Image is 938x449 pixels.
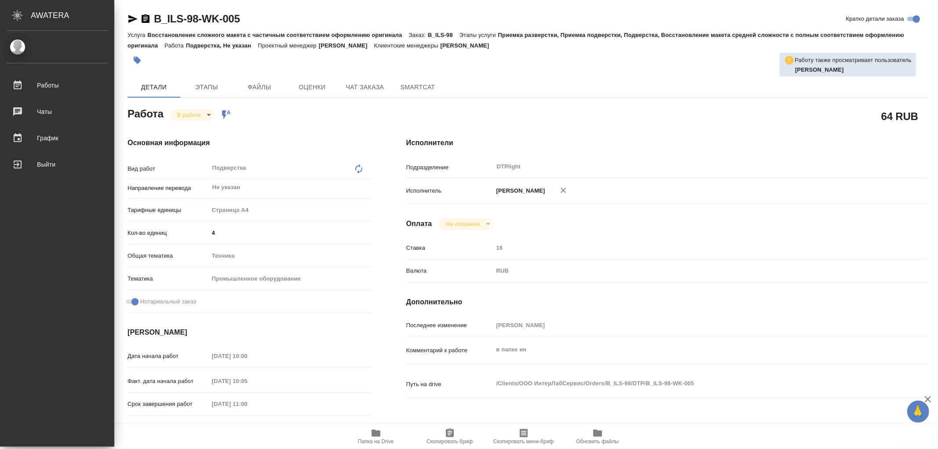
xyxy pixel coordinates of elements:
span: Обновить файлы [576,438,619,445]
button: Скопировать ссылку для ЯМессенджера [128,14,138,24]
div: Выйти [7,158,108,171]
div: Работы [7,79,108,92]
input: Пустое поле [209,398,286,410]
p: Подразделение [406,163,493,172]
span: Файлы [238,82,281,93]
p: Направление перевода [128,184,209,193]
span: Папка на Drive [358,438,394,445]
p: Срок завершения работ [128,400,209,409]
p: Работу также просматривает пользователь [795,56,912,65]
p: Валюта [406,266,493,275]
a: Выйти [2,153,112,175]
p: Проектный менеджер [258,42,318,49]
p: [PERSON_NAME] [319,42,374,49]
span: Скопировать бриф [427,438,473,445]
h4: Оплата [406,219,432,229]
div: Промышленное оборудование [209,271,371,286]
span: Этапы [186,82,228,93]
p: [PERSON_NAME] [440,42,496,49]
button: Скопировать мини-бриф [487,424,561,449]
span: Чат заказа [344,82,386,93]
button: Папка на Drive [339,424,413,449]
span: Кратко детали заказа [846,15,904,23]
div: Страница А4 [209,203,371,218]
h4: Исполнители [406,138,928,148]
p: Подверстка, Не указан [186,42,258,49]
button: Обновить файлы [561,424,635,449]
div: RUB [493,263,885,278]
a: B_ILS-98-WK-005 [154,13,240,25]
p: Ставка [406,244,493,252]
p: Восстановление сложного макета с частичным соответствием оформлению оригинала [147,32,409,38]
div: В работе [170,109,214,121]
h2: Работа [128,105,164,121]
button: 🙏 [907,401,929,423]
p: Заказ: [409,32,428,38]
button: Не оплачена [443,220,482,228]
input: Пустое поле [209,350,286,362]
input: Пустое поле [493,319,885,332]
p: Путь на drive [406,380,493,389]
h4: Основная информация [128,138,371,148]
p: Приемка разверстки, Приемка подверстки, Подверстка, Восстановление макета средней сложности с пол... [128,32,904,49]
input: ✎ Введи что-нибудь [209,226,371,239]
p: Комментарий к работе [406,346,493,355]
h2: 64 RUB [881,109,918,124]
div: График [7,131,108,145]
h4: [PERSON_NAME] [128,327,371,338]
span: Детали [133,82,175,93]
textarea: /Clients/ООО ИнтерЛабСервис/Orders/B_ILS-98/DTP/B_ILS-98-WK-005 [493,376,885,391]
input: Пустое поле [209,375,286,387]
div: Техника [209,248,371,263]
h4: Дополнительно [406,297,928,307]
p: Тематика [128,274,209,283]
p: B_ILS-98 [428,32,460,38]
div: В работе [439,218,493,230]
b: [PERSON_NAME] [795,66,844,73]
p: Кол-во единиц [128,229,209,237]
a: Работы [2,74,112,96]
span: Скопировать мини-бриф [493,438,554,445]
span: SmartCat [397,82,439,93]
p: Зубакова Виктория [795,66,912,74]
p: Дата начала работ [128,352,209,361]
button: Скопировать ссылку [140,14,151,24]
p: Общая тематика [128,252,209,260]
p: Работа [164,42,186,49]
p: Тарифные единицы [128,206,209,215]
textarea: в папке ин [493,342,885,357]
p: [PERSON_NAME] [493,186,545,195]
a: Чаты [2,101,112,123]
p: Вид работ [128,164,209,173]
button: Добавить тэг [128,51,147,70]
p: Клиентские менеджеры [374,42,441,49]
span: Оценки [291,82,333,93]
p: Этапы услуги [460,32,498,38]
button: В работе [175,111,204,119]
button: Скопировать бриф [413,424,487,449]
div: Чаты [7,105,108,118]
p: Исполнитель [406,186,493,195]
span: 🙏 [911,402,926,421]
div: AWATERA [31,7,114,24]
p: Факт. дата начала работ [128,377,209,386]
a: График [2,127,112,149]
span: Нотариальный заказ [140,297,196,306]
button: Удалить исполнителя [554,181,573,200]
p: Услуга [128,32,147,38]
p: Последнее изменение [406,321,493,330]
input: Пустое поле [493,241,885,254]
